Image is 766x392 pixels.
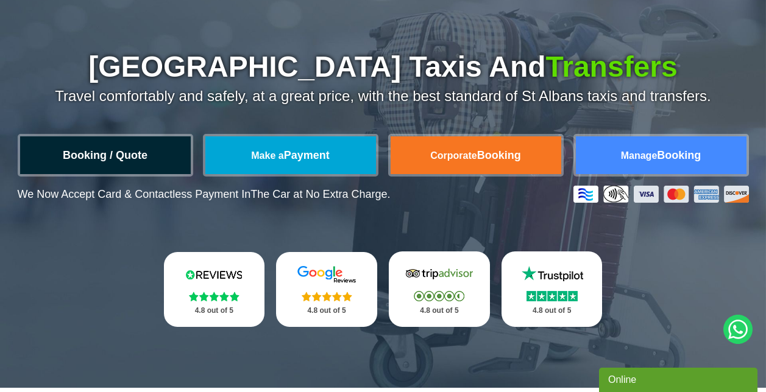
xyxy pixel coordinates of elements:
img: Stars [302,292,352,301]
p: 4.8 out of 5 [289,303,364,318]
a: ManageBooking [576,136,746,174]
img: Stars [189,292,239,301]
img: Credit And Debit Cards [573,186,749,203]
p: 4.8 out of 5 [177,303,252,318]
a: CorporateBooking [391,136,561,174]
h1: [GEOGRAPHIC_DATA] Taxis And [18,52,749,82]
p: Travel comfortably and safely, at a great price, with the best standard of St Albans taxis and tr... [18,88,749,105]
a: Reviews.io Stars 4.8 out of 5 [164,252,265,327]
span: Corporate [430,150,477,161]
img: Stars [527,291,578,301]
span: Manage [621,150,658,161]
p: We Now Accept Card & Contactless Payment In [18,188,391,201]
span: Transfers [546,51,678,83]
p: 4.8 out of 5 [515,303,589,318]
a: Make aPayment [205,136,376,174]
img: Trustpilot [516,265,589,283]
img: Google [290,265,363,284]
span: The Car at No Extra Charge. [250,188,390,200]
a: Booking / Quote [20,136,191,174]
a: Tripadvisor Stars 4.8 out of 5 [389,251,490,327]
p: 4.8 out of 5 [402,303,477,318]
a: Trustpilot Stars 4.8 out of 5 [502,251,603,327]
span: Make a [251,150,283,161]
img: Stars [414,291,464,301]
img: Tripadvisor [403,265,476,283]
a: Google Stars 4.8 out of 5 [276,252,377,327]
iframe: chat widget [599,365,760,392]
img: Reviews.io [177,265,250,284]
